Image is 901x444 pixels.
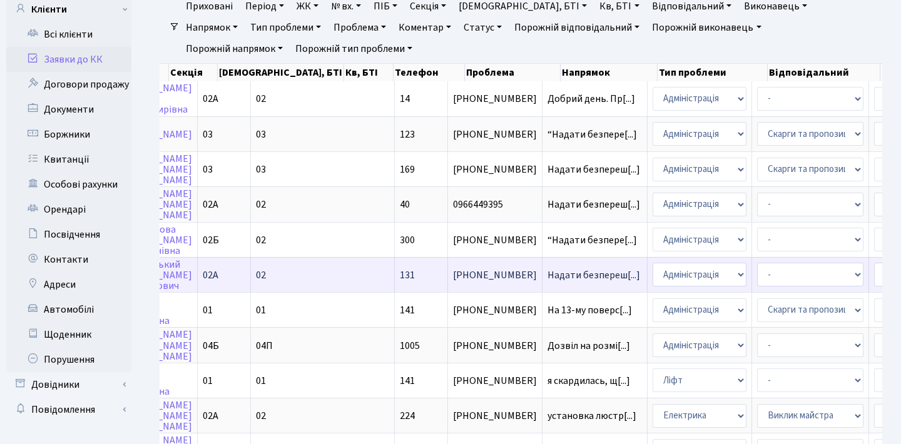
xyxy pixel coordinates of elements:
[547,92,635,106] span: Добрий день. Пр[...]
[547,128,637,141] span: “Надати безпере[...]
[6,22,131,47] a: Всі клієнти
[203,233,219,247] span: 02Б
[344,64,394,81] th: Кв, БТІ
[400,339,420,353] span: 1005
[509,17,644,38] a: Порожній відповідальний
[453,341,537,351] span: [PHONE_NUMBER]
[6,297,131,322] a: Автомобілі
[400,303,415,317] span: 141
[400,128,415,141] span: 123
[6,247,131,272] a: Контакти
[203,92,218,106] span: 02А
[181,38,288,59] a: Порожній напрямок
[394,17,456,38] a: Коментар
[169,64,218,81] th: Секція
[400,409,415,423] span: 224
[256,128,266,141] span: 03
[400,198,410,211] span: 40
[6,197,131,222] a: Орендарі
[203,163,213,176] span: 03
[547,198,640,211] span: Надати безпереш[...]
[6,147,131,172] a: Квитанції
[6,72,131,97] a: Договори продажу
[561,64,658,81] th: Напрямок
[547,303,632,317] span: На 13-му поверс[...]
[256,339,273,353] span: 04П
[453,164,537,174] span: [PHONE_NUMBER]
[203,303,213,317] span: 01
[400,163,415,176] span: 169
[256,303,266,317] span: 01
[400,268,415,282] span: 131
[203,409,218,423] span: 02А
[465,64,561,81] th: Проблема
[203,374,213,388] span: 01
[245,17,326,38] a: Тип проблеми
[453,199,537,209] span: 0966449395
[256,163,266,176] span: 03
[453,376,537,386] span: [PHONE_NUMBER]
[6,372,131,397] a: Довідники
[6,322,131,347] a: Щоденник
[647,17,766,38] a: Порожній виконавець
[453,305,537,315] span: [PHONE_NUMBER]
[547,163,640,176] span: Надати безпереш[...]
[6,47,131,72] a: Заявки до КК
[203,339,219,353] span: 04Б
[328,17,391,38] a: Проблема
[203,198,218,211] span: 02А
[400,374,415,388] span: 141
[658,64,768,81] th: Тип проблеми
[547,233,637,247] span: “Надати безпере[...]
[181,17,243,38] a: Напрямок
[6,347,131,372] a: Порушення
[453,94,537,104] span: [PHONE_NUMBER]
[453,270,537,280] span: [PHONE_NUMBER]
[6,122,131,147] a: Боржники
[453,411,537,421] span: [PHONE_NUMBER]
[203,268,218,282] span: 02А
[768,64,880,81] th: Відповідальний
[394,64,465,81] th: Телефон
[6,397,131,422] a: Повідомлення
[547,339,630,353] span: Дозвіл на розмі[...]
[459,17,507,38] a: Статус
[6,272,131,297] a: Адреси
[256,268,266,282] span: 02
[400,92,410,106] span: 14
[547,409,636,423] span: установка люстр[...]
[453,129,537,139] span: [PHONE_NUMBER]
[453,235,537,245] span: [PHONE_NUMBER]
[6,172,131,197] a: Особові рахунки
[203,128,213,141] span: 03
[547,268,640,282] span: Надати безпереш[...]
[256,374,266,388] span: 01
[218,64,344,81] th: [DEMOGRAPHIC_DATA], БТІ
[6,222,131,247] a: Посвідчення
[256,409,266,423] span: 02
[547,374,630,388] span: я скардилась, щ[...]
[290,38,417,59] a: Порожній тип проблеми
[256,233,266,247] span: 02
[256,92,266,106] span: 02
[400,233,415,247] span: 300
[256,198,266,211] span: 02
[6,97,131,122] a: Документи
